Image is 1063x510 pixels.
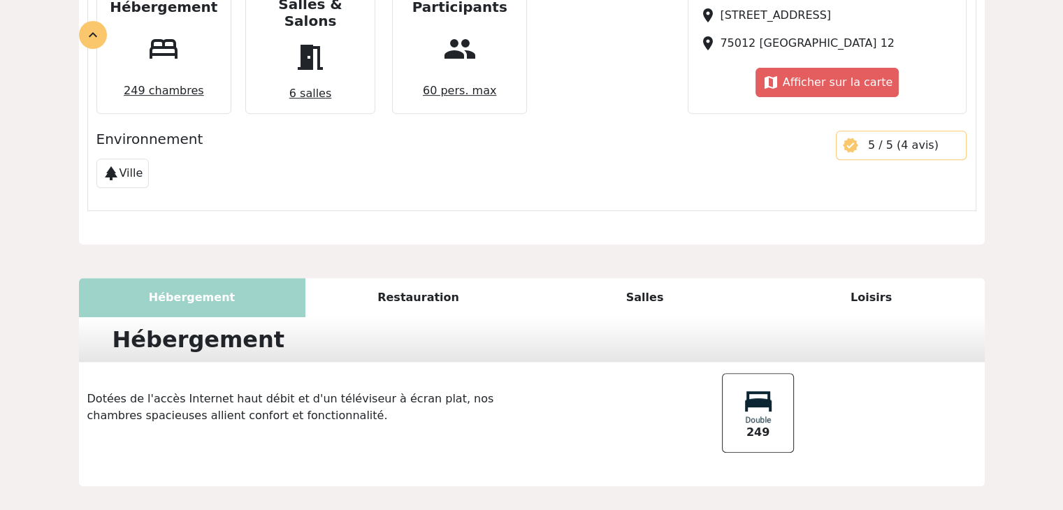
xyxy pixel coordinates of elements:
span: bed [141,27,186,71]
div: Hébergement [104,323,294,356]
p: Dotées de l'accès Internet haut débit et d'un téléviseur à écran plat, nos chambres spacieuses al... [79,391,532,424]
span: 249 [746,424,769,441]
span: 60 pers. max [417,77,502,105]
span: 249 chambres [118,77,210,105]
span: [STREET_ADDRESS] [720,8,831,22]
div: Loisirs [758,278,985,317]
div: Salles [532,278,758,317]
span: 6 salles [284,80,337,108]
span: 75012 [GEOGRAPHIC_DATA] 12 [720,36,895,50]
span: meeting_room [288,35,333,80]
span: verified [842,137,859,154]
span: place [700,7,716,24]
div: Ville [96,159,150,188]
span: place [700,35,716,52]
h5: Environnement [96,131,819,147]
div: expand_less [79,21,107,49]
span: people [438,27,482,71]
span: 5 / 5 (4 avis) [868,138,939,152]
span: Afficher sur la carte [783,75,893,89]
div: Restauration [305,278,532,317]
span: park [103,165,120,182]
div: Hébergement [79,278,305,317]
span: map [762,74,779,91]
